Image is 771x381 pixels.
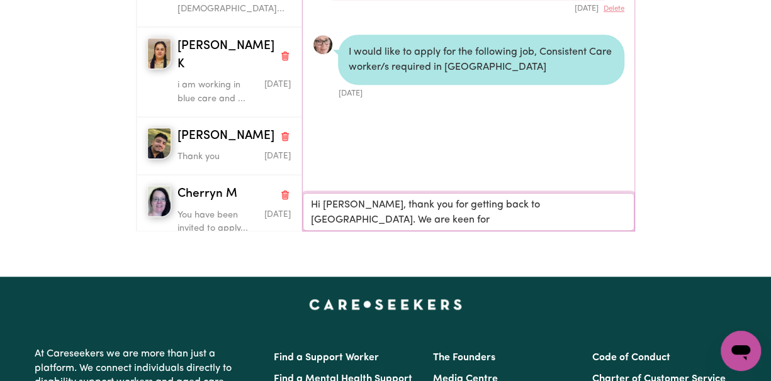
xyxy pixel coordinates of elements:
[313,35,333,55] img: 4893B47A010C947D142E81E73E62C29F_avatar_blob
[303,193,634,231] textarea: Hi [PERSON_NAME], thank you for getting back to [GEOGRAPHIC_DATA]. We are keen for
[279,186,291,202] button: Delete conversation
[592,353,670,363] a: Code of Conduct
[137,117,301,175] button: Faisal A[PERSON_NAME]Delete conversationThank youMessage sent on September 3, 2025
[274,353,379,363] a: Find a Support Worker
[338,85,624,99] div: [DATE]
[264,80,291,89] span: Message sent on September 3, 2025
[177,38,275,74] span: [PERSON_NAME] K
[264,211,291,219] span: Message sent on September 2, 2025
[264,152,291,160] span: Message sent on September 3, 2025
[604,4,624,14] button: Delete
[177,79,253,106] p: i am working in blue care and ...
[177,128,274,146] span: [PERSON_NAME]
[177,150,253,164] p: Thank you
[147,185,171,217] img: Cherryn M
[338,35,624,85] div: I would like to apply for the following job, Consistent Care worker/s required in [GEOGRAPHIC_DATA]
[279,128,291,145] button: Delete conversation
[309,299,462,309] a: Careseekers home page
[147,128,171,159] img: Faisal A
[721,331,761,371] iframe: Button to launch messaging window
[279,48,291,64] button: Delete conversation
[137,175,301,246] button: Cherryn MCherryn MDelete conversationYou have been invited to apply...Message sent on September 2...
[177,185,237,204] span: Cherryn M
[433,353,495,363] a: The Founders
[313,35,333,55] a: View Clare W's profile
[137,27,301,117] button: Mandeep K[PERSON_NAME] KDelete conversationi am working in blue care and ...Message sent on Septe...
[177,209,253,236] p: You have been invited to apply...
[147,38,171,69] img: Mandeep K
